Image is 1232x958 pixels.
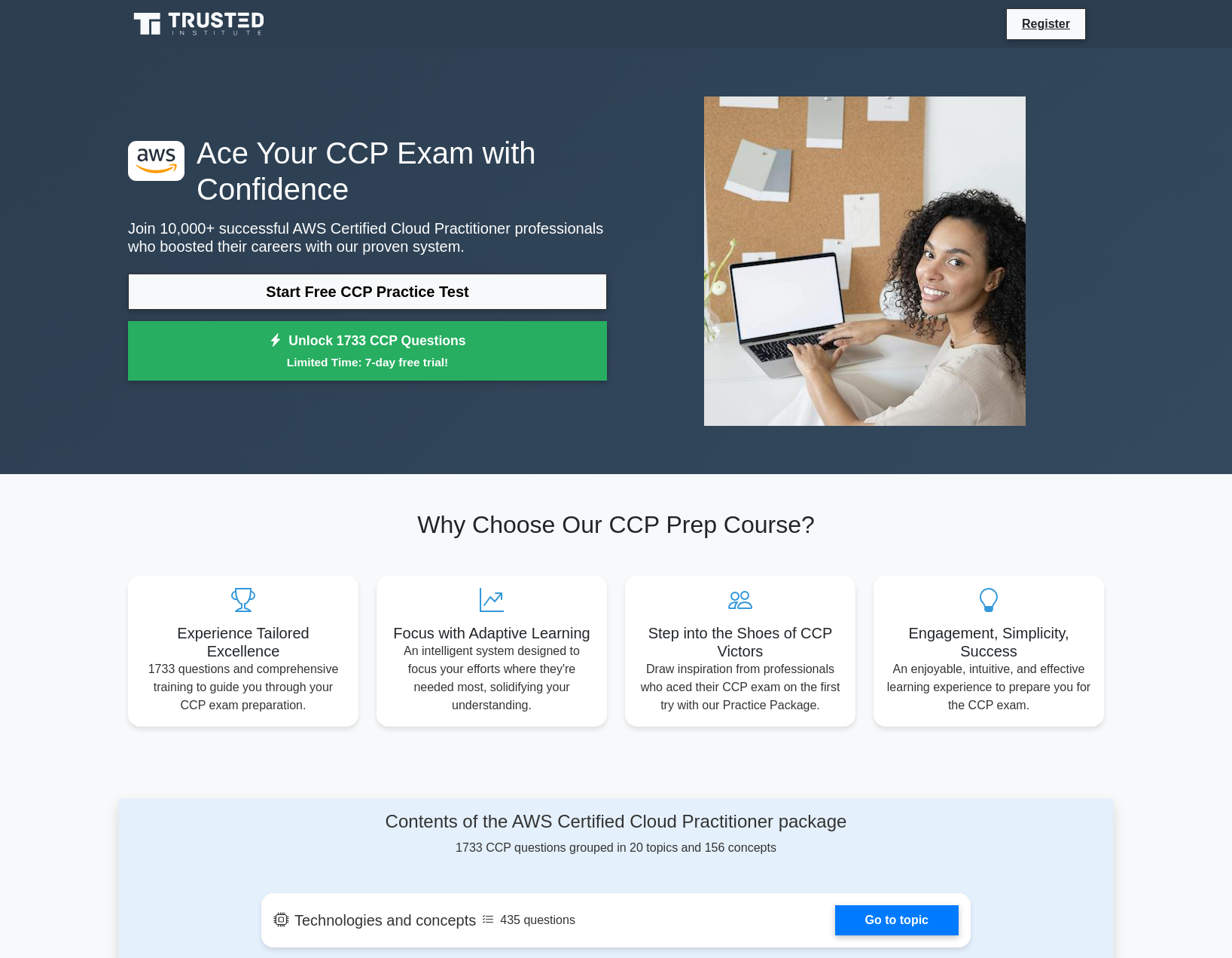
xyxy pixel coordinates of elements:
[1013,14,1079,33] a: Register
[147,354,588,371] small: Limited Time: 7-day free trial!
[637,660,843,715] p: Draw inspiration from professionals who aced their CCP exam on the first try with our Practice Pa...
[128,135,607,207] h1: Ace Your CCP Exam with Confidence
[389,642,595,715] p: An intelligent system designed to focus your efforts where they're needed most, solidifying your ...
[261,811,971,857] div: 1733 CCP questions grouped in 20 topics and 156 concepts
[128,219,607,256] p: Join 10,000+ successful AWS Certified Cloud Practitioner professionals who boosted their careers ...
[128,321,607,381] a: Unlock 1733 CCP QuestionsLimited Time: 7-day free trial!
[140,660,346,715] p: 1733 questions and comprehensive training to guide you through your CCP exam preparation.
[835,905,959,935] a: Go to topic
[886,660,1092,715] p: An enjoyable, intuitive, and effective learning experience to prepare you for the CCP exam.
[128,274,607,310] a: Start Free CCP Practice Test
[128,510,1104,539] h2: Why Choose Our CCP Prep Course?
[140,624,346,660] h5: Experience Tailored Excellence
[261,811,971,833] h4: Contents of the AWS Certified Cloud Practitioner package
[389,624,595,642] h5: Focus with Adaptive Learning
[886,624,1092,660] h5: Engagement, Simplicity, Success
[637,624,843,660] h5: Step into the Shoes of CCP Victors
